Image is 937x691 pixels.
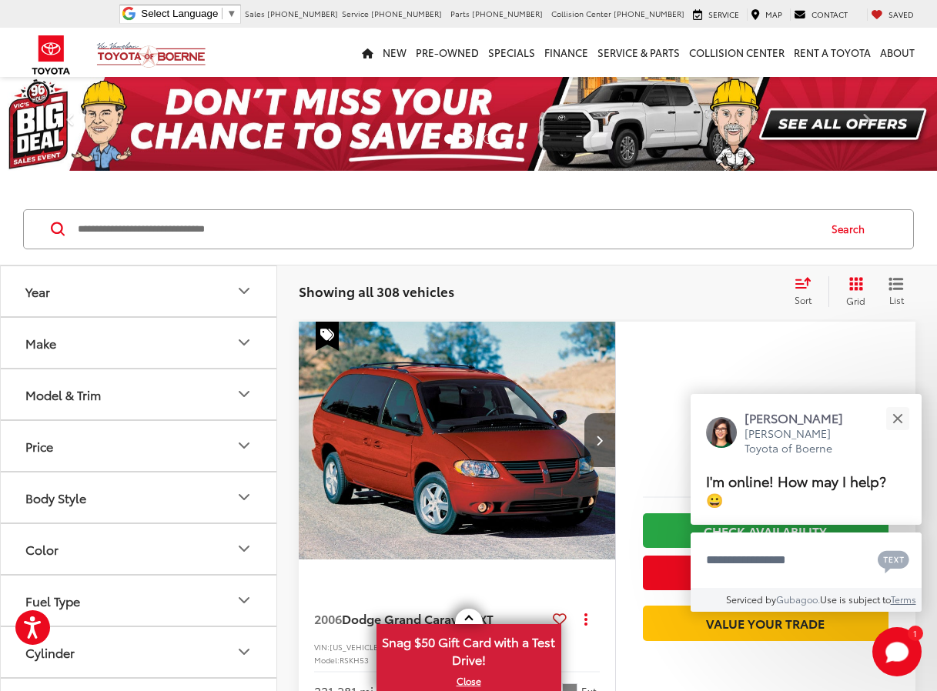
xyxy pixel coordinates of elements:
[873,542,914,577] button: Chat with SMS
[371,8,442,19] span: [PHONE_NUMBER]
[614,8,684,19] span: [PHONE_NUMBER]
[872,627,922,676] button: Toggle Chat Window
[25,645,75,659] div: Cylinder
[299,282,454,300] span: Showing all 308 vehicles
[25,284,50,299] div: Year
[643,408,888,446] span: $1,700
[235,333,253,352] div: Make
[298,322,617,559] a: 2006 Dodge Grand Caravan SXT2006 Dodge Grand Caravan SXT2006 Dodge Grand Caravan SXT2006 Dodge Gr...
[726,593,776,606] span: Serviced by
[25,439,53,453] div: Price
[314,641,330,653] span: VIN:
[881,402,914,435] button: Close
[706,470,886,509] span: I'm online! How may I help? 😀
[891,593,916,606] a: Terms
[298,322,617,560] img: 2006 Dodge Grand Caravan SXT
[689,8,743,21] a: Service
[298,322,617,559] div: 2006 Dodge Grand Caravan SXT 0
[789,28,875,77] a: Rent a Toyota
[1,369,278,419] button: Model & TrimModel & Trim
[846,294,865,307] span: Grid
[691,394,922,612] div: Close[PERSON_NAME][PERSON_NAME] Toyota of BoerneI'm online! How may I help? 😀Type your messageCha...
[314,609,342,627] span: 2006
[867,8,918,21] a: My Saved Vehicles
[913,629,917,636] span: 1
[245,8,265,19] span: Sales
[25,335,56,350] div: Make
[787,276,828,307] button: Select sort value
[878,549,909,573] svg: Text
[76,211,817,248] input: Search by Make, Model, or Keyword
[872,627,922,676] svg: Start Chat
[25,593,80,608] div: Fuel Type
[593,28,684,77] a: Service & Parts: Opens in a new tab
[96,42,206,68] img: Vic Vaughan Toyota of Boerne
[267,8,338,19] span: [PHONE_NUMBER]
[643,606,888,640] a: Value Your Trade
[235,488,253,506] div: Body Style
[691,532,922,588] textarea: Type your message
[141,8,236,19] a: Select Language​
[1,266,278,316] button: YearYear
[817,210,887,249] button: Search
[342,609,472,627] span: Dodge Grand Caravan
[342,8,369,19] span: Service
[828,276,877,307] button: Grid View
[1,472,278,522] button: Body StyleBody Style
[25,490,86,505] div: Body Style
[684,28,789,77] a: Collision Center
[450,8,470,19] span: Parts
[235,539,253,558] div: Color
[314,610,547,627] a: 2006Dodge Grand CaravanSXT
[540,28,593,77] a: Finance
[776,593,820,606] a: Gubagoo.
[795,293,812,306] span: Sort
[1,576,278,626] button: Fuel TypeFuel Type
[226,8,236,19] span: ▼
[1,421,278,471] button: PricePrice
[708,8,739,20] span: Service
[235,591,253,609] div: Fuel Type
[1,524,278,574] button: ColorColor
[875,28,919,77] a: About
[330,641,482,653] span: [US_VEHICLE_IDENTIFICATION_NUMBER]
[888,293,904,306] span: List
[747,8,786,21] a: Map
[235,385,253,403] div: Model & Trim
[235,282,253,300] div: Year
[484,28,540,77] a: Specials
[765,8,782,20] span: Map
[643,556,888,590] button: Get Price Now
[141,8,218,19] span: Select Language
[745,409,858,426] p: [PERSON_NAME]
[25,387,101,402] div: Model & Trim
[584,413,615,467] button: Next image
[378,626,560,673] span: Snag $50 Gift Card with a Test Drive!
[812,8,848,20] span: Contact
[745,426,858,456] p: [PERSON_NAME] Toyota of Boerne
[316,322,339,351] span: Special
[584,613,587,625] span: dropdown dots
[472,8,543,19] span: [PHONE_NUMBER]
[235,436,253,455] div: Price
[643,454,888,469] span: [DATE] Price:
[643,513,888,548] a: Check Availability
[790,8,852,21] a: Contact
[314,654,340,666] span: Model:
[573,606,600,633] button: Actions
[235,643,253,661] div: Cylinder
[22,30,80,80] img: Toyota
[378,28,411,77] a: New
[877,276,915,307] button: List View
[25,542,59,556] div: Color
[551,8,611,19] span: Collision Center
[357,28,378,77] a: Home
[1,627,278,677] button: CylinderCylinder
[340,654,369,666] span: RSKH53
[411,28,484,77] a: Pre-Owned
[1,318,278,368] button: MakeMake
[888,8,914,20] span: Saved
[820,593,891,606] span: Use is subject to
